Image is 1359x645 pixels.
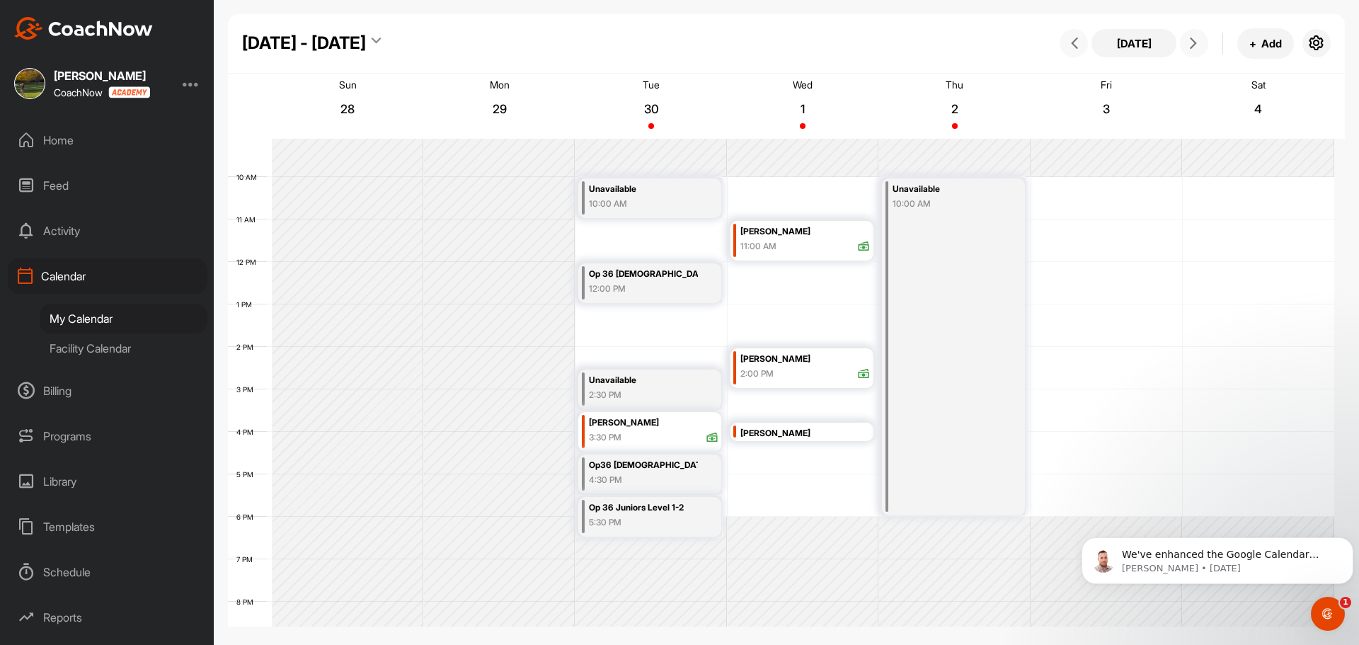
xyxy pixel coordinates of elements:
span: 1 [1340,597,1351,608]
p: 29 [487,102,512,116]
div: 4:30 PM [589,474,698,486]
div: Unavailable [589,181,698,198]
p: Sat [1251,79,1266,91]
div: [PERSON_NAME] [740,351,870,367]
div: [DATE] - [DATE] [242,30,366,56]
p: Mon [490,79,510,91]
div: 6 PM [228,513,268,521]
div: Library [8,464,207,499]
p: 3 [1094,102,1119,116]
div: [PERSON_NAME] [740,224,870,240]
div: [PERSON_NAME] [740,426,870,442]
div: Programs [8,418,207,454]
div: 3:30 PM [589,431,621,444]
p: 4 [1246,102,1271,116]
div: Feed [8,168,207,203]
a: October 2, 2025 [879,74,1031,139]
div: 1 PM [228,300,266,309]
div: 8 PM [228,598,268,606]
div: Facility Calendar [40,333,207,363]
div: 12 PM [228,258,270,266]
div: Unavailable [893,181,1002,198]
p: Message from Alex, sent 1d ago [46,55,260,67]
a: September 30, 2025 [575,74,727,139]
div: 10:00 AM [893,198,1002,210]
p: Fri [1101,79,1112,91]
div: [PERSON_NAME] [54,70,150,81]
a: October 4, 2025 [1183,74,1334,139]
a: October 1, 2025 [727,74,878,139]
p: Wed [793,79,813,91]
button: [DATE] [1091,29,1176,57]
div: 2:30 PM [589,389,698,401]
div: 4 PM [228,428,268,436]
p: 2 [942,102,968,116]
div: 2 PM [228,343,268,351]
span: + [1249,36,1256,51]
div: Templates [8,509,207,544]
div: 11 AM [228,215,270,224]
div: Unavailable [589,372,698,389]
div: Calendar [8,258,207,294]
iframe: Intercom notifications message [1076,508,1359,607]
div: Billing [8,373,207,409]
div: Op 36 [DEMOGRAPHIC_DATA] Level 1-2 [589,266,698,282]
p: 1 [790,102,815,116]
div: Op 36 Juniors Level 1-2 [589,500,698,516]
p: 30 [638,102,664,116]
div: Activity [8,213,207,249]
p: Sun [339,79,357,91]
div: 12:00 PM [589,282,698,295]
p: 28 [335,102,360,116]
div: My Calendar [40,304,207,333]
div: Reports [8,600,207,635]
div: [PERSON_NAME] [589,415,718,431]
div: 5 PM [228,470,268,479]
span: We've enhanced the Google Calendar integration for a more seamless experience. If you haven't lin... [46,41,257,193]
button: +Add [1237,28,1294,59]
a: September 29, 2025 [423,74,575,139]
div: Home [8,122,207,158]
div: 11:00 AM [740,240,776,253]
a: September 28, 2025 [272,74,423,139]
div: 10 AM [228,173,271,181]
img: CoachNow acadmey [108,86,150,98]
div: 7 PM [228,555,267,564]
div: Op36 [DEMOGRAPHIC_DATA] Level 2-3 [589,457,698,474]
div: 5:30 PM [589,516,698,529]
div: Schedule [8,554,207,590]
div: 10:00 AM [589,198,698,210]
div: 2:00 PM [740,367,774,380]
iframe: Intercom live chat [1311,597,1345,631]
img: square_797c77968bd6c84071fbdf84208507ba.jpg [14,68,45,99]
div: CoachNow [54,86,150,98]
p: Tue [643,79,660,91]
a: October 3, 2025 [1031,74,1182,139]
div: 3 PM [228,385,268,394]
p: Thu [946,79,963,91]
img: CoachNow [14,17,153,40]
